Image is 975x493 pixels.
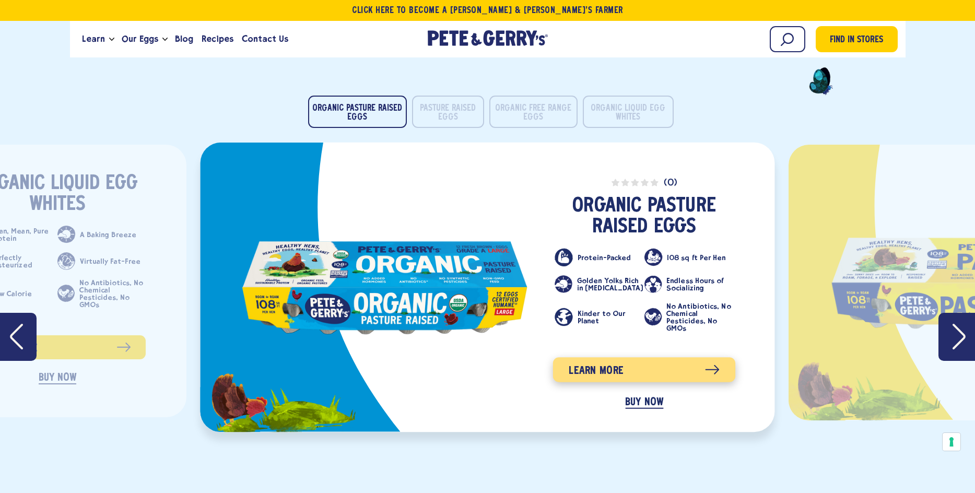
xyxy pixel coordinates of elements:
li: Golden Yolks Rich in [MEDICAL_DATA] [555,275,644,293]
a: Learn more [553,358,735,382]
button: Open the dropdown menu for Learn [109,38,114,41]
li: Kinder to Our Planet [555,302,644,332]
li: No Antibiotics, No Chemical Pesticides, No GMOs [57,279,146,308]
button: Your consent preferences for tracking technologies [943,433,960,451]
li: A Baking Breeze [57,226,146,243]
div: slide 1 of 4 [203,145,772,431]
span: Learn [82,32,105,45]
li: Endless Hours of Socializing [644,275,734,293]
h3: Organic Pasture Raised Eggs [555,196,734,238]
button: Organic Liquid Egg Whites [583,96,674,128]
span: Blog [175,32,193,45]
button: Pasture Raised Eggs [412,96,484,128]
input: Search [770,26,805,52]
a: Blog [171,25,197,53]
span: Our Eggs [122,32,158,45]
li: Virtually Fat-Free [57,252,146,270]
span: Learn more [569,362,624,379]
button: Open the dropdown menu for Our Eggs [162,38,168,41]
a: BUY NOW [39,372,76,384]
a: BUY NOW [625,397,663,409]
a: (0) [555,177,734,189]
a: Find in Stores [816,26,898,52]
span: (0) [664,179,677,189]
a: Recipes [197,25,238,53]
li: Protein-Packed [555,249,644,266]
a: Our Eggs [118,25,162,53]
span: Find in Stores [830,33,883,48]
li: 108 sq ft Per Hen [644,249,734,266]
a: Learn [78,25,109,53]
li: No Antibiotics, No Chemical Pesticides, No GMOs [644,302,734,332]
span: Contact Us [242,32,288,45]
span: Recipes [202,32,233,45]
button: Organic Pasture Raised Eggs [308,96,407,128]
button: Organic Free Range Eggs [489,96,578,128]
button: Next [938,313,975,361]
a: Contact Us [238,25,292,53]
